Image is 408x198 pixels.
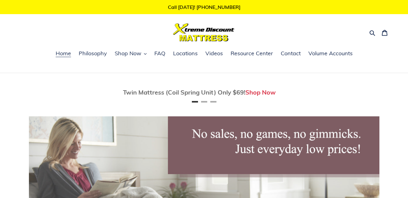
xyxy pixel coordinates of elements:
span: Resource Center [231,50,273,57]
span: Philosophy [79,50,107,57]
button: Page 3 [210,101,216,103]
a: Videos [202,49,226,58]
a: Contact [278,49,304,58]
span: Locations [173,50,198,57]
span: Volume Accounts [308,50,353,57]
a: Resource Center [228,49,276,58]
img: Xtreme Discount Mattress [173,23,235,41]
span: Videos [205,50,223,57]
span: Twin Mattress (Coil Spring Unit) Only $69! [123,88,245,96]
a: Philosophy [76,49,110,58]
a: Shop Now [245,88,276,96]
span: Home [56,50,71,57]
a: Locations [170,49,201,58]
button: Page 2 [201,101,207,103]
a: Volume Accounts [305,49,356,58]
span: FAQ [154,50,165,57]
a: Home [53,49,74,58]
button: Page 1 [192,101,198,103]
span: Shop Now [115,50,141,57]
button: Shop Now [112,49,150,58]
a: FAQ [151,49,168,58]
span: Contact [281,50,301,57]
